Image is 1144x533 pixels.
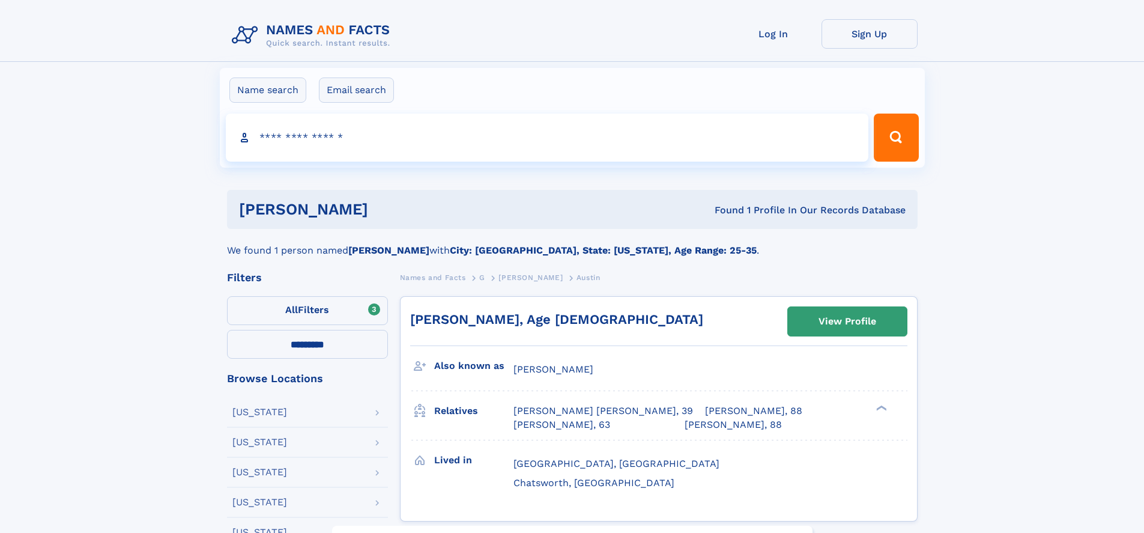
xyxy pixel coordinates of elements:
[541,204,906,217] div: Found 1 Profile In Our Records Database
[513,404,693,418] a: [PERSON_NAME] [PERSON_NAME], 39
[874,114,918,162] button: Search Button
[239,202,542,217] h1: [PERSON_NAME]
[577,273,601,282] span: Austin
[227,272,388,283] div: Filters
[450,245,757,256] b: City: [GEOGRAPHIC_DATA], State: [US_STATE], Age Range: 25-35
[348,245,429,256] b: [PERSON_NAME]
[513,364,593,375] span: [PERSON_NAME]
[822,19,918,49] a: Sign Up
[788,307,907,336] a: View Profile
[819,308,876,335] div: View Profile
[400,270,466,285] a: Names and Facts
[513,458,719,469] span: [GEOGRAPHIC_DATA], [GEOGRAPHIC_DATA]
[285,304,298,315] span: All
[513,477,674,489] span: Chatsworth, [GEOGRAPHIC_DATA]
[229,78,306,103] label: Name search
[479,270,485,285] a: G
[227,296,388,325] label: Filters
[685,418,782,431] a: [PERSON_NAME], 88
[725,19,822,49] a: Log In
[513,418,610,431] a: [PERSON_NAME], 63
[498,273,563,282] span: [PERSON_NAME]
[227,373,388,384] div: Browse Locations
[232,498,287,507] div: [US_STATE]
[873,404,888,412] div: ❯
[226,114,869,162] input: search input
[232,407,287,417] div: [US_STATE]
[479,273,485,282] span: G
[227,19,400,52] img: Logo Names and Facts
[498,270,563,285] a: [PERSON_NAME]
[232,437,287,447] div: [US_STATE]
[232,468,287,477] div: [US_STATE]
[434,450,513,471] h3: Lived in
[434,356,513,376] h3: Also known as
[434,401,513,421] h3: Relatives
[319,78,394,103] label: Email search
[227,229,918,258] div: We found 1 person named with .
[705,404,802,418] a: [PERSON_NAME], 88
[410,312,703,327] a: [PERSON_NAME], Age [DEMOGRAPHIC_DATA]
